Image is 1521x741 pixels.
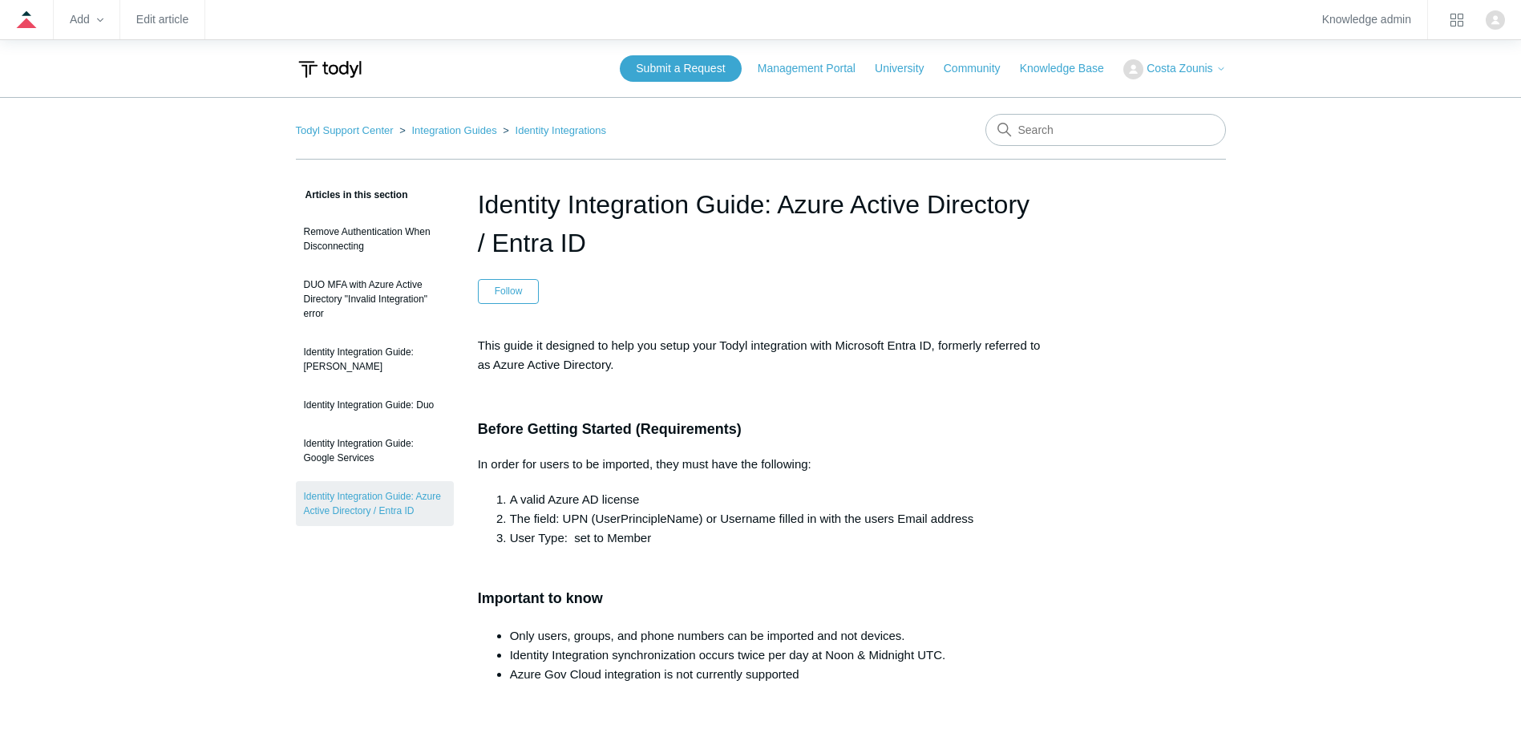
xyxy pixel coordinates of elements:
[478,455,1044,474] p: In order for users to be imported, they must have the following:
[510,528,1044,548] li: User Type: set to Member
[478,185,1044,262] h1: Identity Integration Guide: Azure Active Directory / Entra ID
[1322,15,1411,24] a: Knowledge admin
[500,124,606,136] li: Identity Integrations
[620,55,741,82] a: Submit a Request
[411,124,496,136] a: Integration Guides
[296,481,454,526] a: Identity Integration Guide: Azure Active Directory / Entra ID
[296,337,454,382] a: Identity Integration Guide: [PERSON_NAME]
[1486,10,1505,30] zd-hc-trigger: Click your profile icon to open the profile menu
[296,390,454,420] a: Identity Integration Guide: Duo
[296,428,454,473] a: Identity Integration Guide: Google Services
[758,60,872,77] a: Management Portal
[875,60,940,77] a: University
[510,626,1044,646] li: Only users, groups, and phone numbers can be imported and not devices.
[136,15,188,24] a: Edit article
[985,114,1226,146] input: Search
[944,60,1017,77] a: Community
[296,189,408,200] span: Articles in this section
[296,269,454,329] a: DUO MFA with Azure Active Directory "Invalid Integration" error
[478,336,1044,375] p: This guide it designed to help you setup your Todyl integration with Microsoft Entra ID, formerly...
[296,217,454,261] a: Remove Authentication When Disconnecting
[70,15,103,24] zd-hc-trigger: Add
[510,646,1044,665] li: Identity Integration synchronization occurs twice per day at Noon & Midnight UTC.
[1020,60,1120,77] a: Knowledge Base
[1486,10,1505,30] img: user avatar
[478,279,540,303] button: Follow Article
[478,564,1044,610] h3: Important to know
[296,124,394,136] a: Todyl Support Center
[478,418,1044,441] h3: Before Getting Started (Requirements)
[510,509,1044,528] li: The field: UPN (UserPrincipleName) or Username filled in with the users Email address
[1123,59,1226,79] button: Costa Zounis
[296,124,397,136] li: Todyl Support Center
[516,124,606,136] a: Identity Integrations
[296,55,364,84] img: Todyl Support Center Help Center home page
[510,490,1044,509] li: A valid Azure AD license
[396,124,500,136] li: Integration Guides
[510,665,1044,684] li: Azure Gov Cloud integration is not currently supported
[1147,62,1212,75] span: Costa Zounis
